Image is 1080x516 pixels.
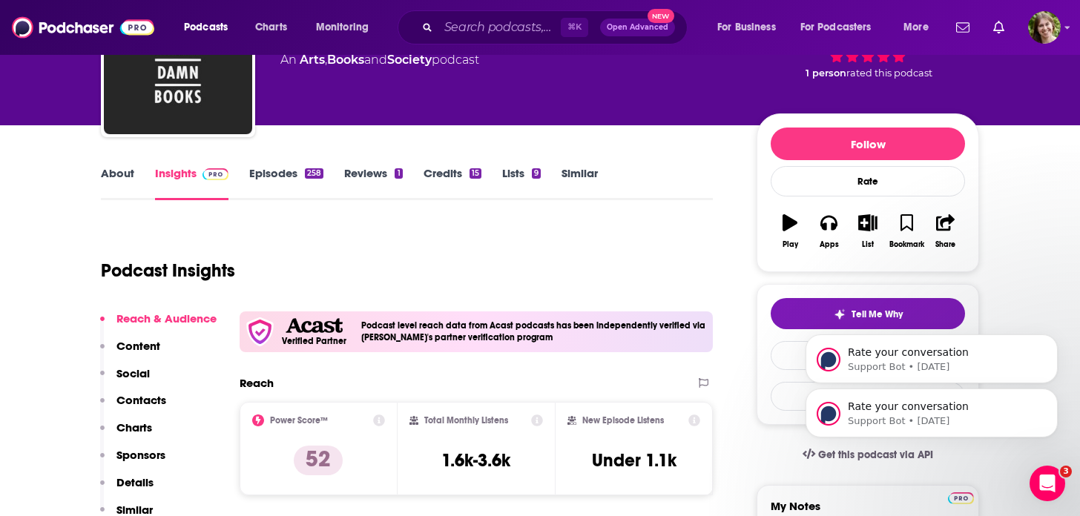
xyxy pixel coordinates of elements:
[174,16,247,39] button: open menu
[470,168,481,179] div: 15
[800,17,872,38] span: For Podcasters
[438,16,561,39] input: Search podcasts, credits, & more...
[1060,466,1072,477] span: 3
[255,17,287,38] span: Charts
[282,337,346,345] h5: Verified Partner
[561,18,588,37] span: ⌘ K
[1028,11,1061,44] button: Show profile menu
[771,205,809,258] button: Play
[948,490,974,504] a: Pro website
[771,128,965,160] button: Follow
[502,166,541,200] a: Lists9
[100,393,166,420] button: Contacts
[300,53,325,67] a: Arts
[1030,466,1065,501] iframe: Intercom live chat
[717,17,776,38] span: For Business
[783,240,1080,461] iframe: Intercom notifications message
[887,205,926,258] button: Bookmark
[294,446,343,475] p: 52
[387,53,432,67] a: Society
[116,366,150,380] p: Social
[783,240,798,249] div: Play
[12,13,154,42] img: Podchaser - Follow, Share and Rate Podcasts
[903,17,929,38] span: More
[582,415,664,426] h2: New Episode Listens
[361,320,707,343] h4: Podcast level reach data from Acast podcasts has been independently verified via [PERSON_NAME]'s ...
[240,376,274,390] h2: Reach
[950,15,975,40] a: Show notifications dropdown
[893,16,947,39] button: open menu
[424,415,508,426] h2: Total Monthly Listens
[771,382,965,411] button: Export One-Sheet
[344,166,402,200] a: Reviews1
[532,168,541,179] div: 9
[116,475,154,489] p: Details
[101,166,134,200] a: About
[846,67,932,79] span: rated this podcast
[116,339,160,353] p: Content
[648,9,674,23] span: New
[771,298,965,329] button: tell me why sparkleTell Me Why
[325,53,327,67] span: ,
[100,339,160,366] button: Content
[395,168,402,179] div: 1
[592,449,676,472] h3: Under 1.1k
[809,205,848,258] button: Apps
[246,317,274,346] img: verfied icon
[100,311,217,339] button: Reach & Audience
[101,259,235,282] h1: Podcast Insights
[562,166,598,200] a: Similar
[441,449,510,472] h3: 1.6k-3.6k
[771,341,965,370] a: Contact This Podcast
[316,17,369,38] span: Monitoring
[116,420,152,434] p: Charts
[100,475,154,503] button: Details
[327,53,364,67] a: Books
[1028,11,1061,44] img: User Profile
[607,24,668,31] span: Open Advanced
[306,16,388,39] button: open menu
[948,492,974,504] img: Podchaser Pro
[849,205,887,258] button: List
[806,67,846,79] span: 1 person
[246,16,296,39] a: Charts
[280,51,479,69] div: An podcast
[286,318,342,334] img: Acast
[155,166,228,200] a: InsightsPodchaser Pro
[987,15,1010,40] a: Show notifications dropdown
[424,166,481,200] a: Credits15
[600,19,675,36] button: Open AdvancedNew
[364,53,387,67] span: and
[116,311,217,325] p: Reach & Audience
[1028,11,1061,44] span: Logged in as bellagibb
[771,166,965,196] div: Rate
[305,168,323,179] div: 258
[249,166,323,200] a: Episodes258
[116,448,165,462] p: Sponsors
[707,16,794,39] button: open menu
[100,366,150,394] button: Social
[116,393,166,407] p: Contacts
[270,415,328,426] h2: Power Score™
[184,17,228,38] span: Podcasts
[100,448,165,475] button: Sponsors
[202,168,228,180] img: Podchaser Pro
[791,16,893,39] button: open menu
[926,205,965,258] button: Share
[100,420,152,448] button: Charts
[412,10,702,44] div: Search podcasts, credits, & more...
